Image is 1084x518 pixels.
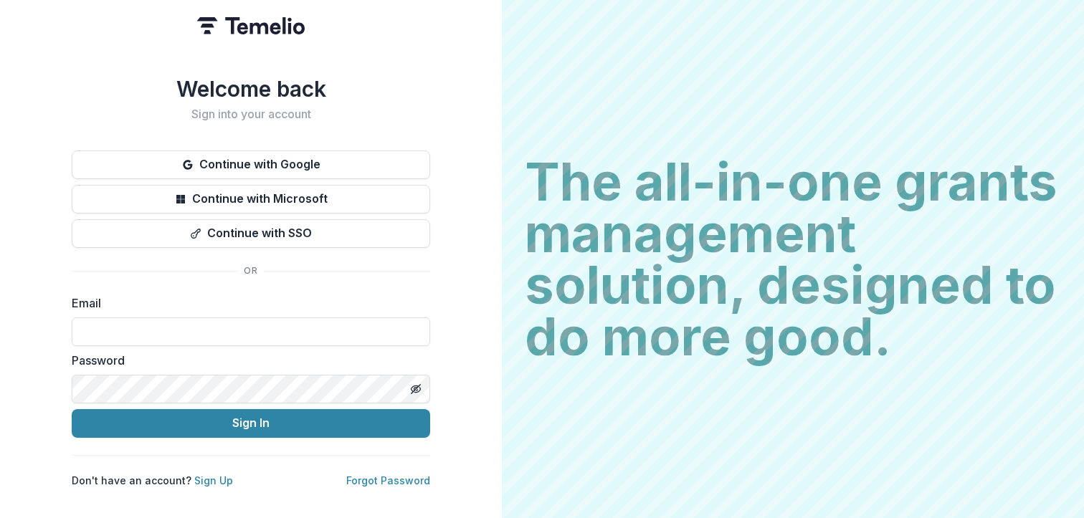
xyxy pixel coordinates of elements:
[72,294,422,312] label: Email
[346,474,430,486] a: Forgot Password
[72,352,422,369] label: Password
[194,474,233,486] a: Sign Up
[72,409,430,438] button: Sign In
[72,107,430,121] h2: Sign into your account
[72,473,233,488] p: Don't have an account?
[72,185,430,214] button: Continue with Microsoft
[404,378,427,401] button: Toggle password visibility
[72,219,430,248] button: Continue with SSO
[72,76,430,102] h1: Welcome back
[197,17,305,34] img: Temelio
[72,150,430,179] button: Continue with Google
